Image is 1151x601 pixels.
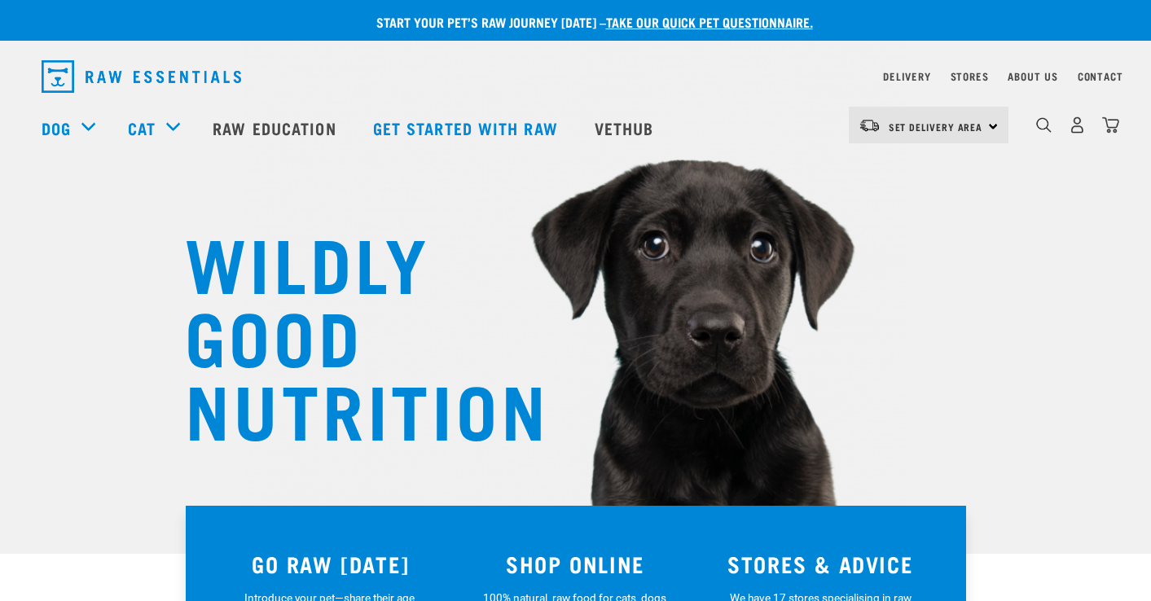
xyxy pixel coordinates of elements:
a: Delivery [883,73,930,79]
a: take our quick pet questionnaire. [606,18,813,25]
img: home-icon-1@2x.png [1036,117,1052,133]
h3: STORES & ADVICE [708,551,934,577]
img: van-moving.png [859,118,881,133]
a: Contact [1078,73,1123,79]
h3: GO RAW [DATE] [218,551,444,577]
img: user.png [1069,116,1086,134]
img: Raw Essentials Logo [42,60,241,93]
span: Set Delivery Area [889,124,983,129]
h1: WILDLY GOOD NUTRITION [185,224,511,444]
a: About Us [1008,73,1057,79]
a: Vethub [578,95,674,160]
a: Cat [128,116,156,140]
nav: dropdown navigation [29,54,1123,99]
a: Stores [951,73,989,79]
h3: SHOP ONLINE [463,551,688,577]
a: Dog [42,116,71,140]
a: Raw Education [196,95,356,160]
a: Get started with Raw [357,95,578,160]
img: home-icon@2x.png [1102,116,1119,134]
